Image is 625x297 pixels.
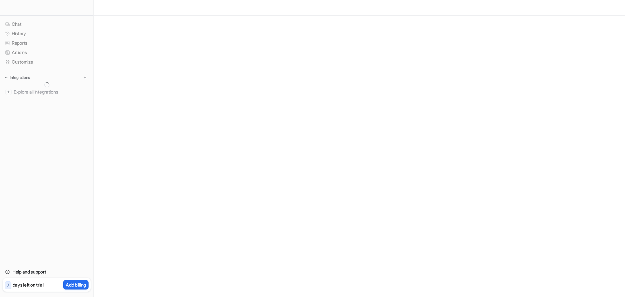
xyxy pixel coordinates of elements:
[14,87,88,97] span: Explore all integrations
[3,267,91,276] a: Help and support
[83,75,87,80] img: menu_add.svg
[5,89,12,95] img: explore all integrations
[3,29,91,38] a: History
[3,74,32,81] button: Integrations
[3,57,91,67] a: Customize
[3,20,91,29] a: Chat
[7,282,9,288] p: 7
[10,75,30,80] p: Integrations
[66,281,86,288] p: Add billing
[4,75,8,80] img: expand menu
[63,280,89,290] button: Add billing
[13,281,44,288] p: days left on trial
[3,48,91,57] a: Articles
[3,87,91,97] a: Explore all integrations
[3,38,91,48] a: Reports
